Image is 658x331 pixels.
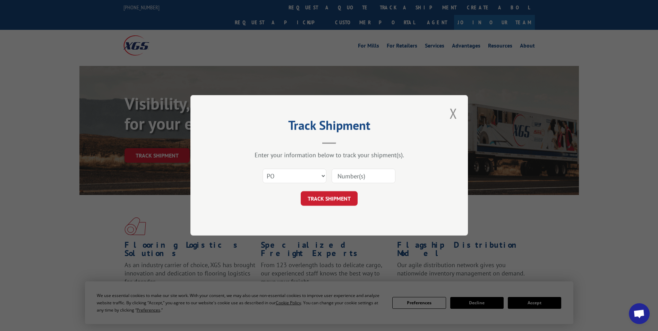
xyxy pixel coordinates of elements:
[332,169,395,184] input: Number(s)
[629,303,650,324] a: Open chat
[225,151,433,159] div: Enter your information below to track your shipment(s).
[301,192,358,206] button: TRACK SHIPMENT
[225,120,433,134] h2: Track Shipment
[447,104,459,123] button: Close modal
